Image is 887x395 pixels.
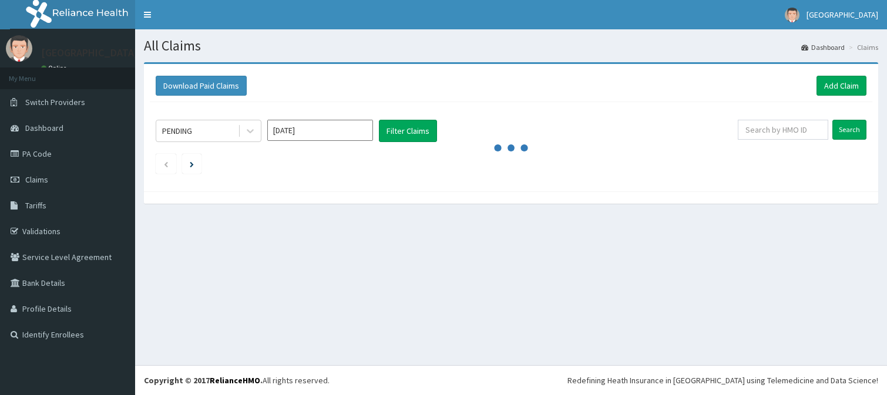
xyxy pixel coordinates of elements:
[25,200,46,211] span: Tariffs
[817,76,866,96] a: Add Claim
[807,9,878,20] span: [GEOGRAPHIC_DATA]
[41,48,138,58] p: [GEOGRAPHIC_DATA]
[567,374,878,386] div: Redefining Heath Insurance in [GEOGRAPHIC_DATA] using Telemedicine and Data Science!
[156,76,247,96] button: Download Paid Claims
[41,64,69,72] a: Online
[163,158,169,169] a: Previous page
[210,375,260,386] a: RelianceHMO
[785,8,799,22] img: User Image
[144,38,878,53] h1: All Claims
[25,97,85,107] span: Switch Providers
[738,120,828,140] input: Search by HMO ID
[190,158,194,169] a: Next page
[144,375,263,386] strong: Copyright © 2017 .
[493,130,529,166] svg: audio-loading
[25,123,63,133] span: Dashboard
[379,120,437,142] button: Filter Claims
[135,365,887,395] footer: All rights reserved.
[6,35,32,62] img: User Image
[846,42,878,52] li: Claims
[801,42,845,52] a: Dashboard
[267,120,373,141] input: Select Month and Year
[25,174,48,185] span: Claims
[832,120,866,140] input: Search
[162,125,192,137] div: PENDING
